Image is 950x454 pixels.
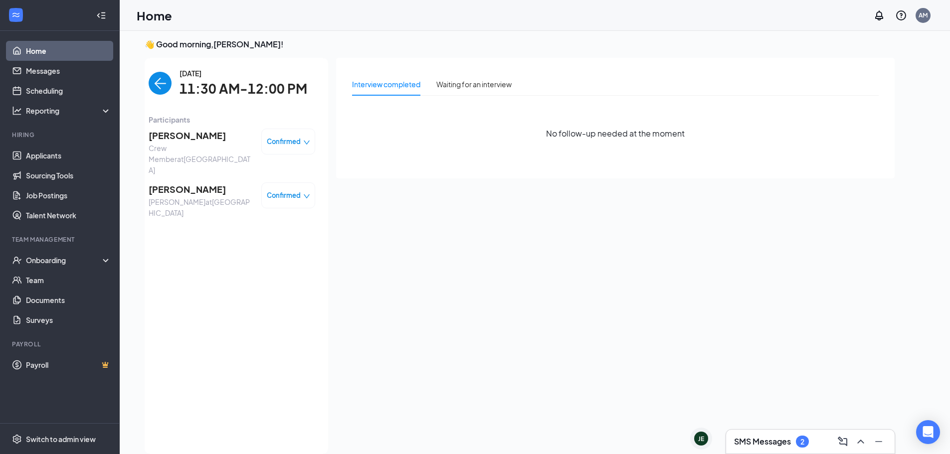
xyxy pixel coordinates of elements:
a: Applicants [26,146,111,165]
div: Reporting [26,106,112,116]
a: Home [26,41,111,61]
div: AM [919,11,928,19]
div: Team Management [12,235,109,244]
div: Waiting for an interview [436,79,512,90]
span: [DATE] [180,68,307,79]
a: Talent Network [26,205,111,225]
span: 11:30 AM-12:00 PM [180,79,307,99]
button: ChevronUp [853,434,869,450]
h3: SMS Messages [734,436,791,447]
div: Switch to admin view [26,434,96,444]
svg: Collapse [96,10,106,20]
div: Onboarding [26,255,103,265]
div: Interview completed [352,79,420,90]
svg: Notifications [873,9,885,21]
a: Team [26,270,111,290]
div: 2 [800,438,804,446]
svg: QuestionInfo [895,9,907,21]
a: PayrollCrown [26,355,111,375]
a: Sourcing Tools [26,165,111,185]
span: Participants [149,114,315,125]
svg: ComposeMessage [837,436,849,448]
a: Documents [26,290,111,310]
svg: Settings [12,434,22,444]
svg: ChevronUp [855,436,867,448]
h3: 👋 Good morning, [PERSON_NAME] ! [145,39,895,50]
svg: Analysis [12,106,22,116]
span: Crew Member at [GEOGRAPHIC_DATA] [149,143,253,175]
h1: Home [137,7,172,24]
span: down [303,193,310,200]
div: JE [698,435,704,443]
a: Job Postings [26,185,111,205]
a: Scheduling [26,81,111,101]
svg: Minimize [873,436,885,448]
span: No follow-up needed at the moment [546,127,685,140]
button: ComposeMessage [835,434,851,450]
a: Messages [26,61,111,81]
svg: WorkstreamLogo [11,10,21,20]
svg: UserCheck [12,255,22,265]
button: Minimize [871,434,887,450]
a: Surveys [26,310,111,330]
span: down [303,139,310,146]
span: [PERSON_NAME] [149,129,253,143]
div: Payroll [12,340,109,348]
span: [PERSON_NAME] at [GEOGRAPHIC_DATA] [149,196,253,218]
div: Hiring [12,131,109,139]
div: Open Intercom Messenger [916,420,940,444]
span: Confirmed [267,190,301,200]
span: [PERSON_NAME] [149,182,253,196]
span: Confirmed [267,137,301,147]
button: back-button [149,72,172,95]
